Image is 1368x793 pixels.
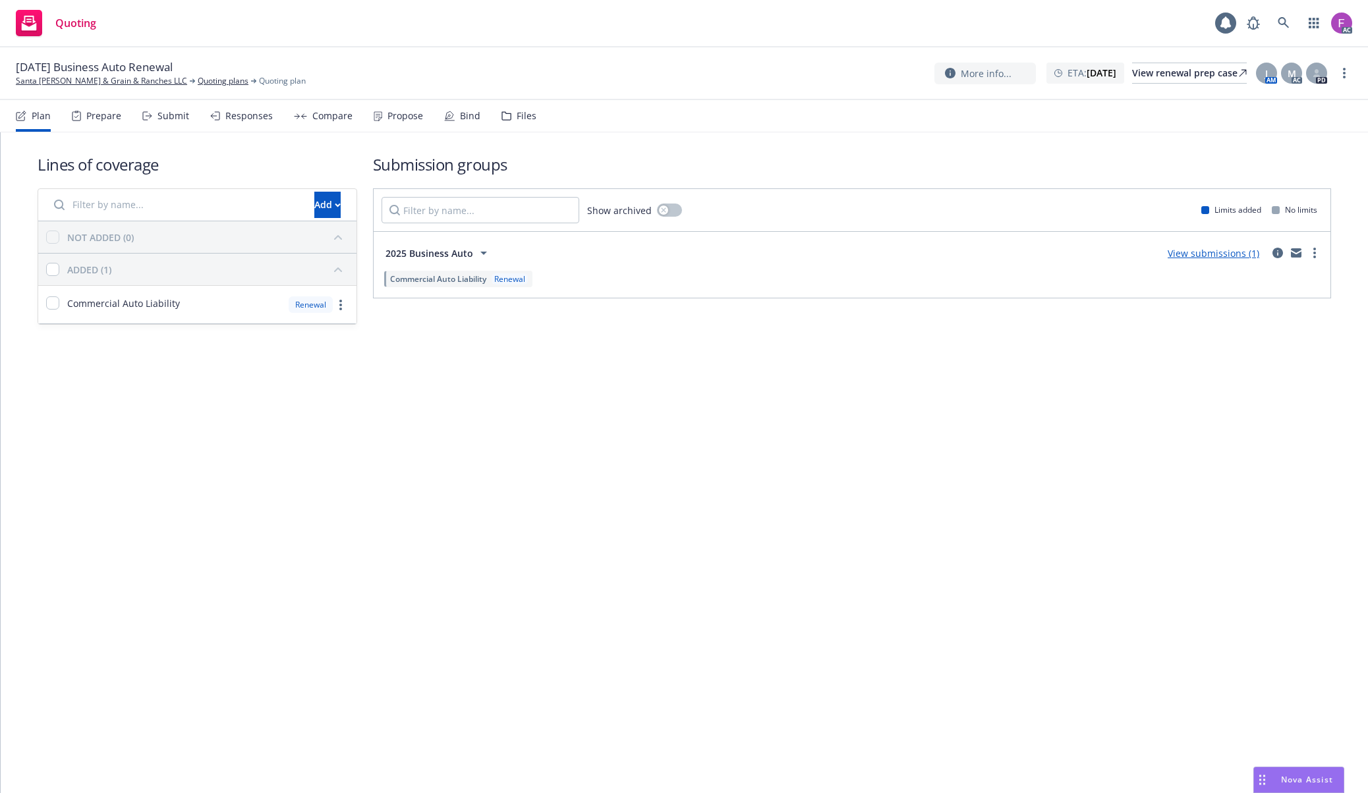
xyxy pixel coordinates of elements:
a: Report a Bug [1240,10,1267,36]
div: Renewal [492,273,528,285]
div: Bind [460,111,480,121]
span: 2025 Business Auto [385,246,473,260]
div: Plan [32,111,51,121]
div: Limits added [1201,204,1261,215]
div: Responses [225,111,273,121]
span: M [1288,67,1296,80]
h1: Submission groups [373,153,1331,175]
div: Add [314,192,341,217]
input: Filter by name... [46,192,306,218]
button: NOT ADDED (0) [67,227,349,248]
div: Compare [312,111,353,121]
button: 2025 Business Auto [382,240,496,266]
div: Renewal [289,296,333,313]
a: more [1336,65,1352,81]
a: Santa [PERSON_NAME] & Grain & Ranches LLC [16,75,187,87]
a: Search [1270,10,1297,36]
a: Quoting plans [198,75,248,87]
span: [DATE] Business Auto Renewal [16,59,173,75]
strong: [DATE] [1087,67,1116,79]
div: ADDED (1) [67,263,111,277]
span: Commercial Auto Liability [67,296,180,310]
span: Commercial Auto Liability [390,273,486,285]
div: Propose [387,111,423,121]
h1: Lines of coverage [38,153,357,175]
span: Quoting plan [259,75,306,87]
a: mail [1288,245,1304,261]
span: Nova Assist [1281,774,1333,785]
div: Drag to move [1254,767,1270,792]
div: NOT ADDED (0) [67,231,134,244]
img: photo [1331,13,1352,34]
div: Submit [157,111,189,121]
a: Quoting [11,5,101,41]
button: Nova Assist [1253,767,1344,793]
span: ETA : [1068,66,1116,80]
div: View renewal prep case [1132,63,1247,83]
span: More info... [961,67,1012,80]
div: Files [517,111,536,121]
a: more [333,297,349,313]
span: J [1265,67,1268,80]
span: Quoting [55,18,96,28]
button: More info... [934,63,1036,84]
div: No limits [1272,204,1317,215]
button: Add [314,192,341,218]
input: Filter by name... [382,197,579,223]
a: View submissions (1) [1168,247,1259,260]
a: View renewal prep case [1132,63,1247,84]
span: Show archived [587,204,652,217]
a: more [1307,245,1323,261]
a: Switch app [1301,10,1327,36]
button: ADDED (1) [67,259,349,280]
div: Prepare [86,111,121,121]
a: circleInformation [1270,245,1286,261]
